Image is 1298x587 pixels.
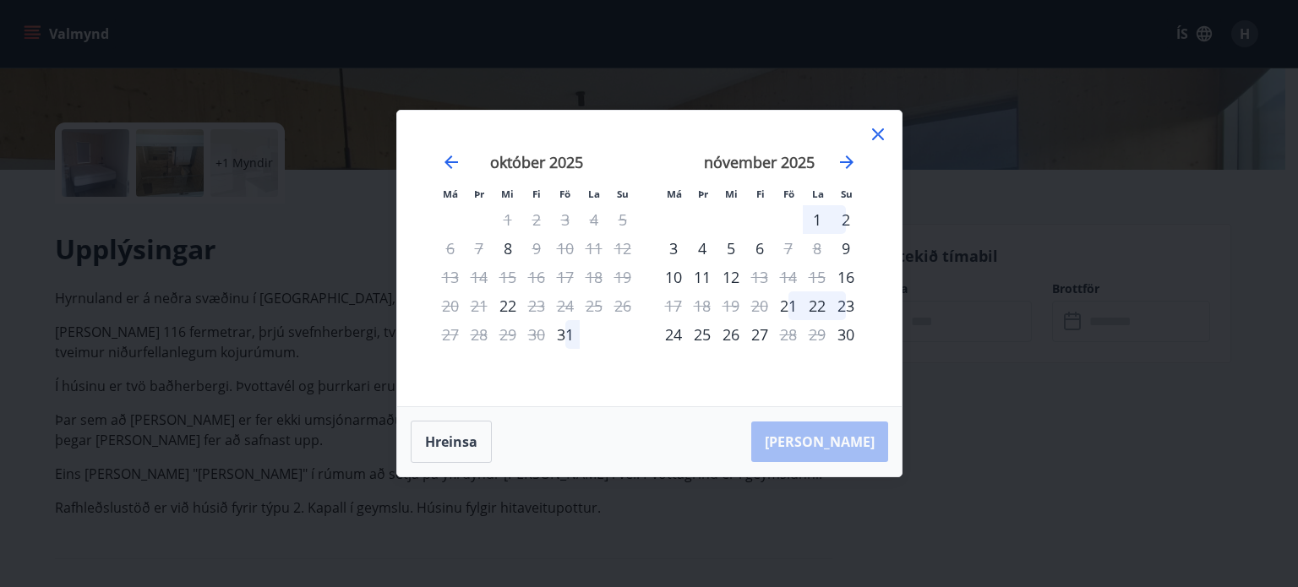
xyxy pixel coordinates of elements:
[756,188,765,200] small: Fi
[522,291,551,320] td: Not available. fimmtudagur, 23. október 2025
[783,188,794,200] small: Fö
[688,263,717,291] td: Choose þriðjudagur, 11. nóvember 2025 as your check-in date. It’s available.
[551,320,580,349] div: Aðeins innritun í boði
[717,263,745,291] td: Choose miðvikudagur, 12. nóvember 2025 as your check-in date. It’s available.
[803,234,832,263] td: Not available. laugardagur, 8. nóvember 2025
[717,320,745,349] div: 26
[443,188,458,200] small: Má
[494,234,522,263] div: Aðeins innritun í boði
[494,291,522,320] div: Aðeins innritun í boði
[659,320,688,349] td: Choose mánudagur, 24. nóvember 2025 as your check-in date. It’s available.
[580,263,608,291] td: Not available. laugardagur, 18. október 2025
[667,188,682,200] small: Má
[551,234,580,263] td: Not available. föstudagur, 10. október 2025
[688,263,717,291] div: 11
[717,291,745,320] td: Not available. miðvikudagur, 19. nóvember 2025
[494,320,522,349] td: Not available. miðvikudagur, 29. október 2025
[551,291,580,320] td: Not available. föstudagur, 24. október 2025
[659,263,688,291] div: 10
[832,205,860,234] td: Choose sunnudagur, 2. nóvember 2025 as your check-in date. It’s available.
[688,291,717,320] td: Not available. þriðjudagur, 18. nóvember 2025
[659,291,688,320] div: Aðeins útritun í boði
[745,263,774,291] td: Not available. fimmtudagur, 13. nóvember 2025
[441,152,461,172] div: Move backward to switch to the previous month.
[465,263,494,291] td: Not available. þriðjudagur, 14. október 2025
[474,188,484,200] small: Þr
[608,263,637,291] td: Not available. sunnudagur, 19. október 2025
[832,234,860,263] td: Choose sunnudagur, 9. nóvember 2025 as your check-in date. It’s available.
[436,291,465,320] td: Not available. mánudagur, 20. október 2025
[588,188,600,200] small: La
[494,291,522,320] td: Choose miðvikudagur, 22. október 2025 as your check-in date. It’s available.
[774,234,803,263] td: Not available. föstudagur, 7. nóvember 2025
[774,320,803,349] div: Aðeins útritun í boði
[837,152,857,172] div: Move forward to switch to the next month.
[832,291,860,320] td: Choose sunnudagur, 23. nóvember 2025 as your check-in date. It’s available.
[659,320,688,349] div: 24
[832,320,860,349] div: Aðeins innritun í boði
[522,291,551,320] div: Aðeins útritun í boði
[717,234,745,263] td: Choose miðvikudagur, 5. nóvember 2025 as your check-in date. It’s available.
[745,263,774,291] div: Aðeins útritun í boði
[551,263,580,291] td: Not available. föstudagur, 17. október 2025
[745,320,774,349] td: Choose fimmtudagur, 27. nóvember 2025 as your check-in date. It’s available.
[745,234,774,263] td: Choose fimmtudagur, 6. nóvember 2025 as your check-in date. It’s available.
[608,234,637,263] td: Not available. sunnudagur, 12. október 2025
[465,320,494,349] td: Not available. þriðjudagur, 28. október 2025
[704,152,815,172] strong: nóvember 2025
[659,263,688,291] td: Choose mánudagur, 10. nóvember 2025 as your check-in date. It’s available.
[803,205,832,234] div: 1
[559,188,570,200] small: Fö
[698,188,708,200] small: Þr
[745,291,774,320] td: Not available. fimmtudagur, 20. nóvember 2025
[774,320,803,349] td: Not available. föstudagur, 28. nóvember 2025
[465,291,494,320] td: Not available. þriðjudagur, 21. október 2025
[551,205,580,234] td: Not available. föstudagur, 3. október 2025
[417,131,881,386] div: Calendar
[522,263,551,291] td: Not available. fimmtudagur, 16. október 2025
[411,421,492,463] button: Hreinsa
[725,188,738,200] small: Mi
[803,320,832,349] td: Not available. laugardagur, 29. nóvember 2025
[832,291,860,320] div: 23
[436,320,465,349] td: Not available. mánudagur, 27. október 2025
[436,263,465,291] td: Not available. mánudagur, 13. október 2025
[522,205,551,234] td: Not available. fimmtudagur, 2. október 2025
[522,320,551,349] td: Not available. fimmtudagur, 30. október 2025
[774,291,803,320] div: Aðeins innritun í boði
[832,320,860,349] td: Choose sunnudagur, 30. nóvember 2025 as your check-in date. It’s available.
[803,263,832,291] td: Not available. laugardagur, 15. nóvember 2025
[617,188,629,200] small: Su
[745,234,774,263] div: 6
[659,234,688,263] td: Choose mánudagur, 3. nóvember 2025 as your check-in date. It’s available.
[841,188,853,200] small: Su
[803,291,832,320] td: Choose laugardagur, 22. nóvember 2025 as your check-in date. It’s available.
[688,320,717,349] div: 25
[803,291,832,320] div: 22
[688,320,717,349] td: Choose þriðjudagur, 25. nóvember 2025 as your check-in date. It’s available.
[774,234,803,263] div: Aðeins útritun í boði
[580,234,608,263] td: Not available. laugardagur, 11. október 2025
[832,205,860,234] div: 2
[717,263,745,291] div: 12
[580,205,608,234] td: Not available. laugardagur, 4. október 2025
[608,291,637,320] td: Not available. sunnudagur, 26. október 2025
[717,320,745,349] td: Choose miðvikudagur, 26. nóvember 2025 as your check-in date. It’s available.
[717,234,745,263] div: 5
[832,263,860,291] td: Choose sunnudagur, 16. nóvember 2025 as your check-in date. It’s available.
[501,188,514,200] small: Mi
[688,234,717,263] td: Choose þriðjudagur, 4. nóvember 2025 as your check-in date. It’s available.
[522,234,551,263] div: Aðeins útritun í boði
[659,234,688,263] div: 3
[774,291,803,320] td: Choose föstudagur, 21. nóvember 2025 as your check-in date. It’s available.
[745,320,774,349] div: 27
[494,205,522,234] td: Not available. miðvikudagur, 1. október 2025
[532,188,541,200] small: Fi
[490,152,583,172] strong: október 2025
[465,234,494,263] td: Not available. þriðjudagur, 7. október 2025
[436,234,465,263] td: Not available. mánudagur, 6. október 2025
[659,291,688,320] td: Not available. mánudagur, 17. nóvember 2025
[774,263,803,291] td: Not available. föstudagur, 14. nóvember 2025
[580,291,608,320] td: Not available. laugardagur, 25. október 2025
[608,205,637,234] td: Not available. sunnudagur, 5. október 2025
